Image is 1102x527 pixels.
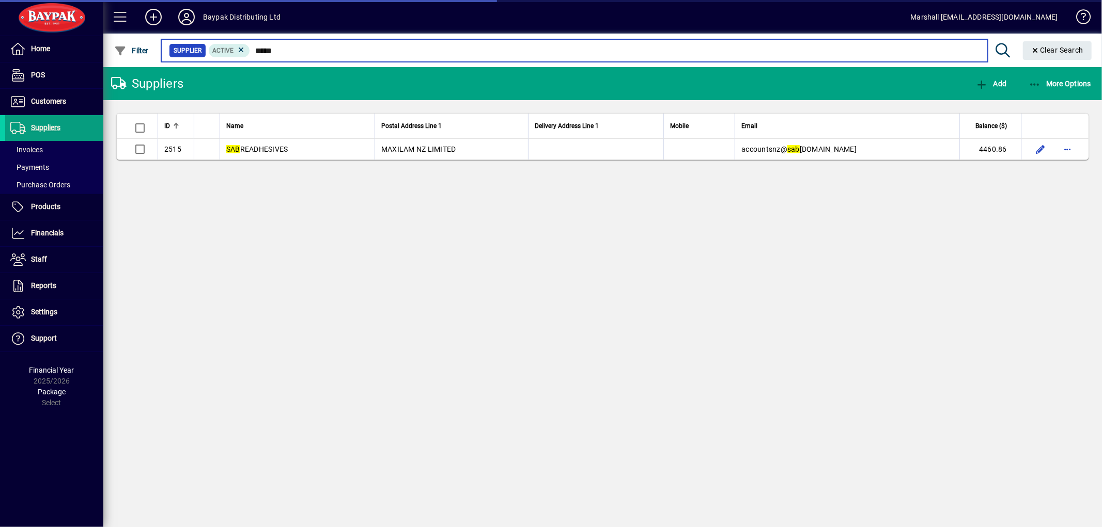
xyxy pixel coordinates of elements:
span: MAXILAM NZ LIMITED [381,145,456,153]
button: Clear [1023,41,1092,60]
span: Settings [31,308,57,316]
span: Support [31,334,57,342]
div: Marshall [EMAIL_ADDRESS][DOMAIN_NAME] [911,9,1058,25]
a: Settings [5,299,103,325]
em: SAB [226,145,240,153]
span: Name [226,120,243,132]
a: Customers [5,89,103,115]
button: Add [137,8,170,26]
span: Reports [31,281,56,290]
a: Payments [5,158,103,176]
a: Staff [5,247,103,273]
a: Knowledge Base [1068,2,1089,36]
a: Products [5,194,103,220]
span: ID [164,120,170,132]
span: Add [975,79,1006,88]
a: Invoices [5,141,103,158]
span: READHESIVES [226,145,288,153]
a: Reports [5,273,103,299]
span: Supplier [174,45,201,56]
span: 2515 [164,145,181,153]
span: Home [31,44,50,53]
span: Package [38,388,66,396]
span: Suppliers [31,123,60,132]
button: More options [1059,141,1076,157]
button: Add [973,74,1009,93]
span: Delivery Address Line 1 [535,120,599,132]
span: Mobile [670,120,689,132]
span: More Options [1029,79,1092,88]
div: Email [741,120,953,132]
span: Invoices [10,146,43,154]
span: accountsnz@ [DOMAIN_NAME] [741,145,857,153]
span: Clear Search [1031,46,1084,54]
a: Home [5,36,103,62]
div: Baypak Distributing Ltd [203,9,281,25]
button: More Options [1026,74,1094,93]
span: Financials [31,229,64,237]
div: Name [226,120,368,132]
button: Profile [170,8,203,26]
em: sab [787,145,800,153]
span: Balance ($) [975,120,1007,132]
a: Purchase Orders [5,176,103,194]
button: Edit [1032,141,1049,157]
span: POS [31,71,45,79]
a: Financials [5,220,103,246]
span: Customers [31,97,66,105]
span: Email [741,120,757,132]
mat-chip: Activation Status: Active [209,44,250,57]
span: Staff [31,255,47,263]
div: Suppliers [111,75,183,92]
div: Mobile [670,120,729,132]
span: Postal Address Line 1 [381,120,442,132]
button: Filter [112,41,151,60]
span: Payments [10,163,49,171]
span: Purchase Orders [10,181,70,189]
span: Financial Year [29,366,74,374]
div: Balance ($) [966,120,1016,132]
span: Filter [114,46,149,55]
div: ID [164,120,188,132]
a: Support [5,326,103,352]
a: POS [5,62,103,88]
span: Products [31,202,60,211]
span: Active [213,47,234,54]
td: 4460.86 [959,139,1021,159]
